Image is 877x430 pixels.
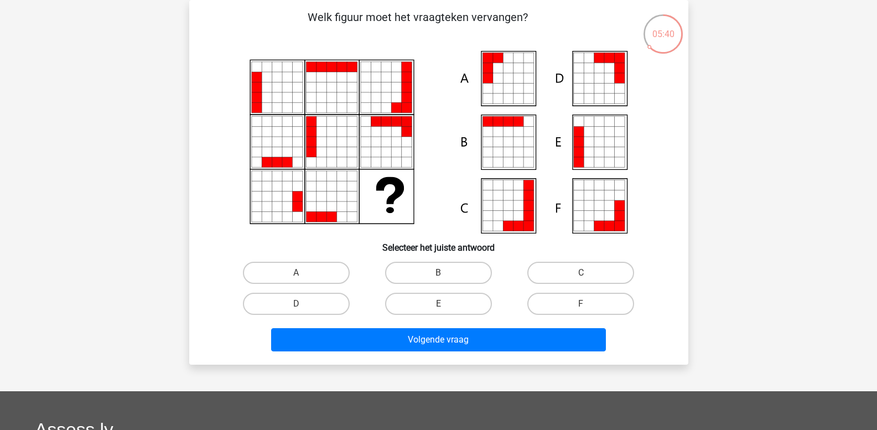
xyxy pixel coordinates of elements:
[385,262,492,284] label: B
[243,293,350,315] label: D
[271,328,606,351] button: Volgende vraag
[527,293,634,315] label: F
[207,9,629,42] p: Welk figuur moet het vraagteken vervangen?
[243,262,350,284] label: A
[642,13,684,41] div: 05:40
[207,234,671,253] h6: Selecteer het juiste antwoord
[527,262,634,284] label: C
[385,293,492,315] label: E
